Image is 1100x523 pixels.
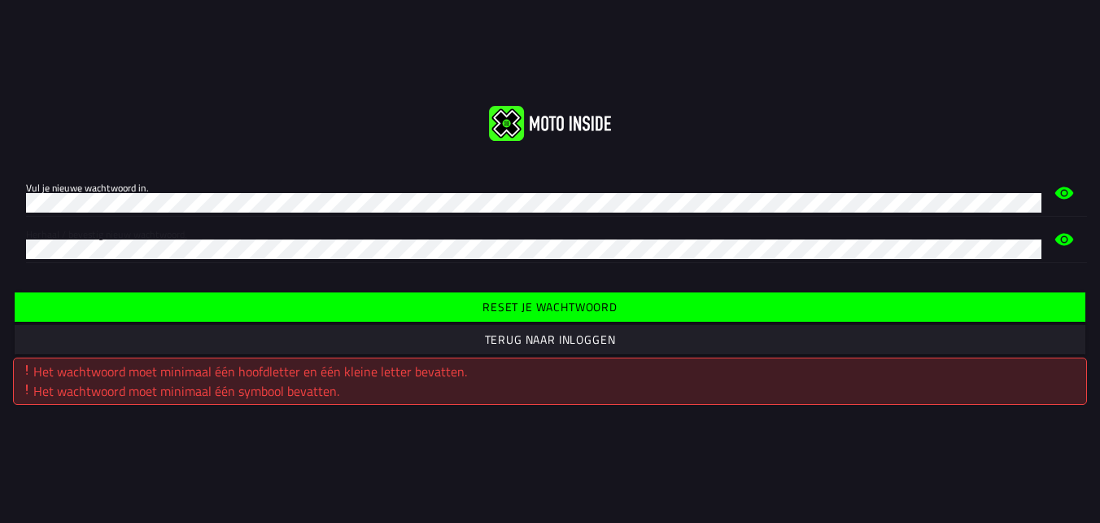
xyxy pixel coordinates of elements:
ion-text: Reset je wachtwoord [482,301,618,313]
input: Vul je nieuwe wachtwoord in. [26,193,1041,213]
div: Het wachtwoord moet minimaal één hoofdletter en één kleine letter bevatten. [20,362,1080,381]
ion-button: Terug naar inloggen [15,325,1085,354]
div: Het wachtwoord moet minimaal één symbool bevatten. [20,381,1080,401]
input: Herhaal / bevestig nieuw wachtwoord. [26,240,1041,259]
